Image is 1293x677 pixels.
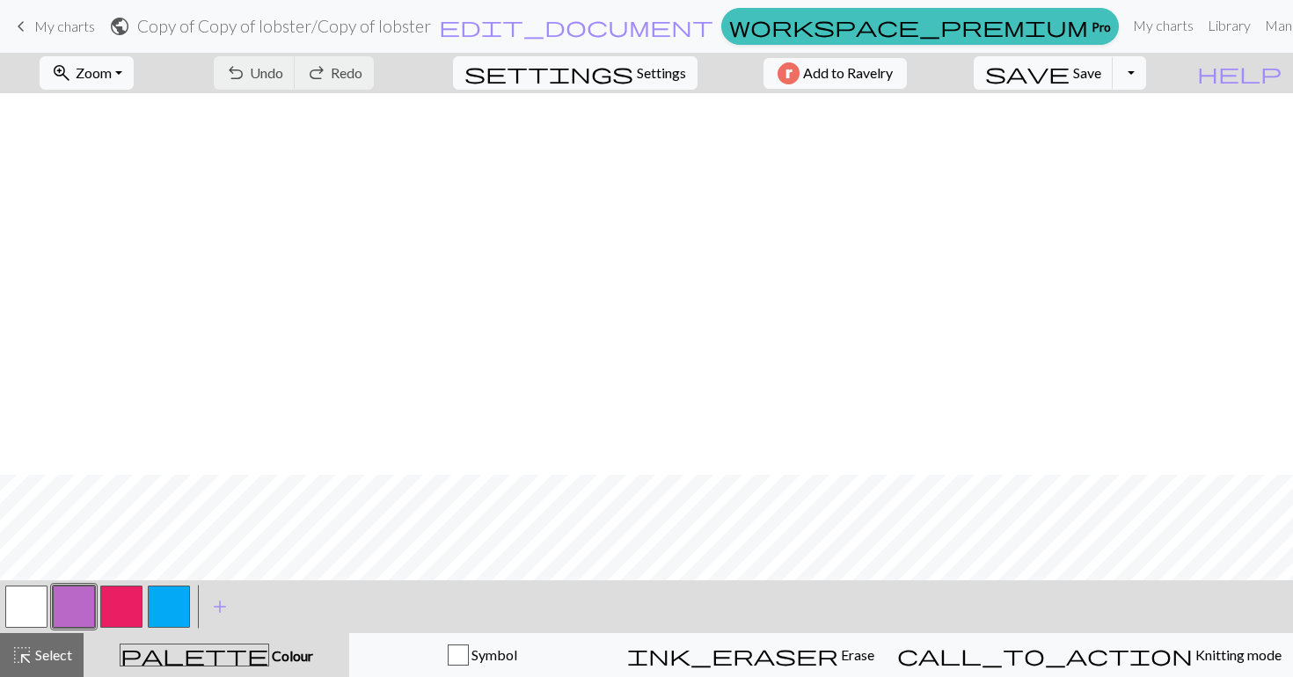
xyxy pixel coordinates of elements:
span: Select [33,646,72,663]
span: keyboard_arrow_left [11,14,32,39]
span: add [209,594,230,619]
button: Symbol [349,633,616,677]
span: Colour [269,647,313,664]
span: help [1197,61,1282,85]
span: Knitting mode [1193,646,1282,663]
span: workspace_premium [729,14,1088,39]
a: Pro [721,8,1119,45]
button: Save [974,56,1114,90]
span: highlight_alt [11,643,33,667]
button: Zoom [40,56,134,90]
span: Zoom [76,64,112,81]
i: Settings [464,62,633,84]
a: Library [1201,8,1258,43]
button: SettingsSettings [453,56,698,90]
span: Add to Ravelry [803,62,893,84]
a: My charts [1126,8,1201,43]
span: My charts [34,18,95,34]
span: palette [121,643,268,667]
a: My charts [11,11,95,41]
h2: Copy of Copy of lobster / Copy of lobster [137,16,431,36]
span: Symbol [469,646,517,663]
button: Colour [84,633,349,677]
span: Save [1073,64,1101,81]
img: Ravelry [778,62,800,84]
span: settings [464,61,633,85]
button: Add to Ravelry [763,58,907,89]
span: ink_eraser [627,643,838,667]
button: Knitting mode [886,633,1293,677]
span: Settings [637,62,686,84]
button: Erase [616,633,886,677]
span: public [109,14,130,39]
span: Erase [838,646,874,663]
span: save [985,61,1070,85]
span: call_to_action [897,643,1193,667]
span: edit_document [439,14,713,39]
span: zoom_in [51,61,72,85]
